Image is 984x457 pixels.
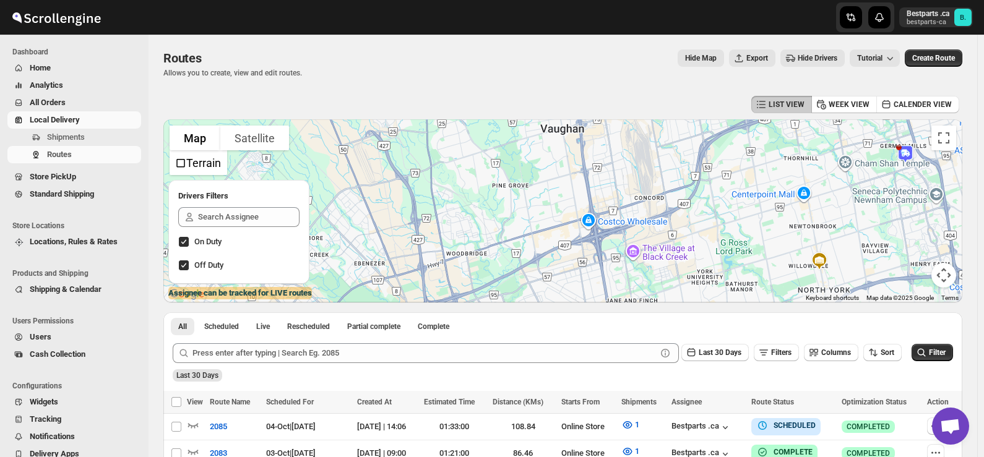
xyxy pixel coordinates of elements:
span: Shipments [47,132,85,142]
span: Store PickUp [30,172,76,181]
span: Partial complete [347,322,400,331]
span: Last 30 Days [176,371,218,380]
span: Tracking [30,414,61,424]
span: Configurations [12,381,142,391]
input: Search Assignee [198,207,300,227]
button: Sort [863,344,902,361]
span: On Duty [194,237,222,246]
span: Estimated Time [424,398,475,406]
span: Starts From [561,398,600,406]
div: Online Store [561,421,614,433]
span: Optimization Status [842,398,907,406]
span: Store Locations [12,221,142,231]
span: View [187,398,203,406]
span: Off Duty [194,260,223,270]
span: Local Delivery [30,115,80,124]
span: Shipments [621,398,657,406]
span: Scheduled For [266,398,314,406]
button: Create Route [905,49,962,67]
button: Analytics [7,77,141,94]
button: SCHEDULED [756,419,816,432]
button: All Orders [7,94,141,111]
button: Hide Drivers [780,49,845,67]
button: Filters [754,344,799,361]
span: Created At [357,398,392,406]
button: Tutorial [850,49,900,67]
div: 108.84 [493,421,554,433]
span: Last 30 Days [699,348,741,357]
span: Columns [821,348,851,357]
button: Locations, Rules & Rates [7,233,141,250]
span: Map data ©2025 Google [866,294,934,301]
span: Shipping & Calendar [30,284,101,294]
text: B. [960,14,966,22]
span: WEEK VIEW [829,100,870,109]
div: 01:33:00 [424,421,485,433]
span: Live [256,322,270,331]
span: CALENDER VIEW [894,100,952,109]
button: Map action label [678,49,724,67]
button: LIST VIEW [751,96,812,113]
a: Terms (opens in new tab) [941,294,959,301]
span: 1 [635,420,639,429]
span: All [178,322,187,331]
span: Complete [418,322,449,331]
b: COMPLETE [774,448,813,456]
button: Cash Collection [7,346,141,363]
span: Analytics [30,80,63,90]
span: Distance (KMs) [493,398,543,406]
span: Filter [929,348,946,357]
span: Products and Shipping [12,268,142,278]
button: Notifications [7,428,141,445]
span: Route Status [751,398,794,406]
span: Action [927,398,949,406]
button: Home [7,59,141,77]
span: Assignee [671,398,702,406]
img: Google [166,286,207,302]
span: All Orders [30,98,66,107]
span: Rescheduled [287,322,330,331]
button: CALENDER VIEW [876,96,959,113]
span: Bestparts .ca [954,9,972,26]
button: WEEK VIEW [811,96,877,113]
a: Open this area in Google Maps (opens a new window) [166,286,207,302]
button: Export [729,49,775,67]
button: Tracking [7,411,141,428]
p: bestparts-ca [907,19,949,26]
span: Sort [881,348,894,357]
span: COMPLETED [847,422,890,432]
img: ScrollEngine [10,2,103,33]
span: Users Permissions [12,316,142,326]
span: LIST VIEW [769,100,805,109]
span: 1 [635,446,639,456]
input: Press enter after typing | Search Eg. 2085 [192,343,657,363]
span: Filters [771,348,792,357]
button: Show street map [170,126,220,150]
div: [DATE] | 14:06 [357,421,416,433]
button: All routes [171,318,194,335]
span: Create Route [912,53,955,63]
li: Terrain [171,152,226,174]
ul: Show street map [170,150,227,175]
button: Shipping & Calendar [7,281,141,298]
button: Shipments [7,129,141,146]
span: Home [30,63,51,72]
span: Notifications [30,432,75,441]
span: Standard Shipping [30,189,94,199]
button: Toggle fullscreen view [931,126,956,150]
button: User menu [899,7,973,27]
span: Users [30,332,51,341]
span: Tutorial [857,54,883,62]
button: Users [7,328,141,346]
button: Map camera controls [931,263,956,288]
button: Bestparts .ca [671,421,732,434]
span: Hide Drivers [798,53,837,63]
span: Cash Collection [30,349,85,359]
button: Widgets [7,393,141,411]
span: Locations, Rules & Rates [30,237,118,246]
button: 1 [614,415,647,435]
span: Widgets [30,397,58,406]
span: 04-Oct | [DATE] [266,422,316,431]
button: Keyboard shortcuts [806,294,859,302]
